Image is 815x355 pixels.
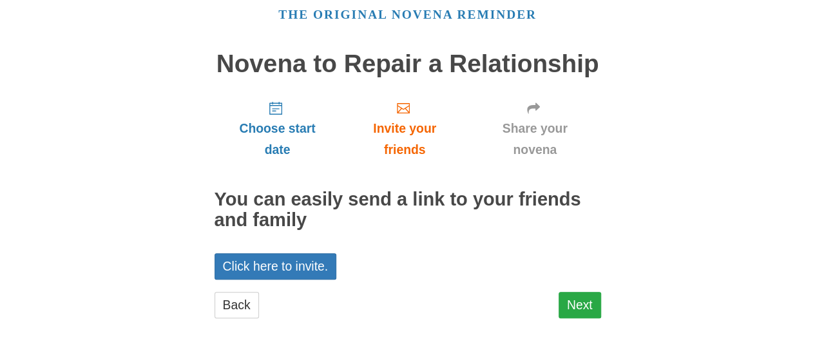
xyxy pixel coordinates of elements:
span: Choose start date [227,118,328,160]
a: Invite your friends [340,90,468,167]
a: Choose start date [215,90,341,167]
a: Click here to invite. [215,253,337,280]
a: Share your novena [469,90,601,167]
h2: You can easily send a link to your friends and family [215,189,601,231]
a: The original novena reminder [278,8,537,21]
a: Next [559,292,601,318]
span: Invite your friends [353,118,455,160]
span: Share your novena [482,118,588,160]
h1: Novena to Repair a Relationship [215,50,601,78]
a: Back [215,292,259,318]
